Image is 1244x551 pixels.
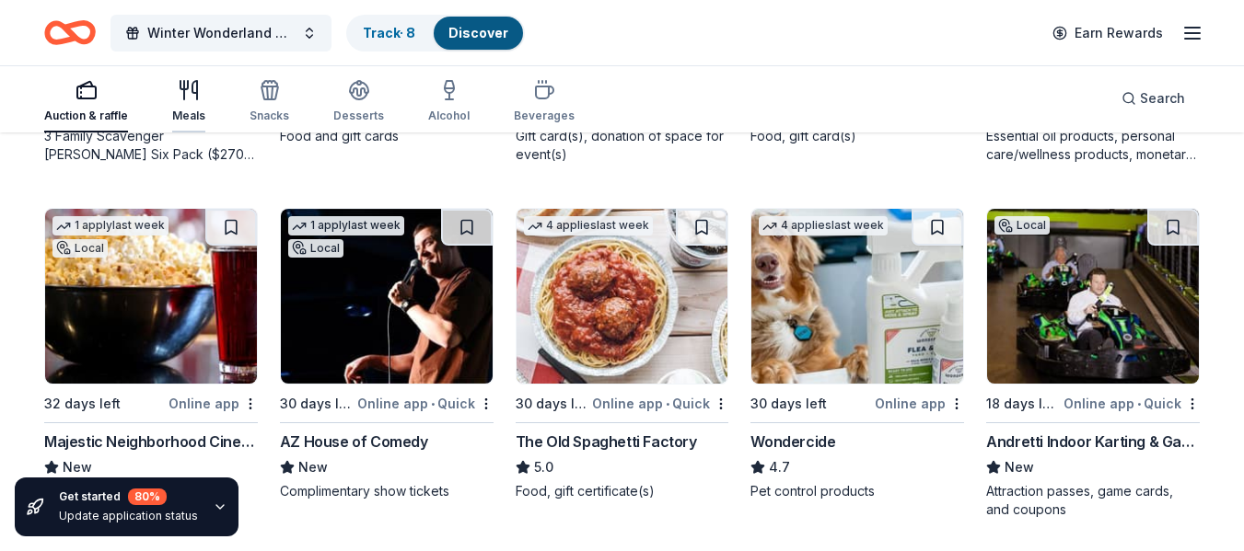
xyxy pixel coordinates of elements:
[44,208,258,519] a: Image for Majestic Neighborhood Cinema Grill1 applylast weekLocal32 days leftOnline appMajestic N...
[1107,80,1200,117] button: Search
[357,392,494,415] div: Online app Quick
[172,72,205,132] button: Meals
[44,72,128,132] button: Auction & raffle
[250,72,289,132] button: Snacks
[516,430,697,453] div: The Old Spaghetti Factory
[45,209,257,384] img: Image for Majestic Neighborhood Cinema Grill
[1137,396,1141,411] span: •
[514,72,575,132] button: Beverages
[280,393,354,415] div: 30 days left
[759,216,888,235] div: 4 applies last week
[147,22,295,44] span: Winter Wonderland Charity Gala
[769,456,790,478] span: 4.7
[986,127,1200,164] div: Essential oil products, personal care/wellness products, monetary donations
[288,239,343,258] div: Local
[986,430,1200,453] div: Andretti Indoor Karting & Games ([GEOGRAPHIC_DATA])
[750,127,964,145] div: Food, gift card(s)
[750,482,964,500] div: Pet control products
[1005,456,1034,478] span: New
[298,456,328,478] span: New
[1140,87,1185,109] span: Search
[750,430,835,453] div: Wondercide
[110,15,331,52] button: Winter Wonderland Charity Gala
[987,209,1199,384] img: Image for Andretti Indoor Karting & Games (Chandler)
[750,208,964,500] a: Image for Wondercide4 applieslast week30 days leftOnline appWondercide4.7Pet control products
[516,482,729,500] div: Food, gift certificate(s)
[44,430,258,453] div: Majestic Neighborhood Cinema Grill
[534,456,553,478] span: 5.0
[44,127,258,164] div: 3 Family Scavenger [PERSON_NAME] Six Pack ($270 Value), 2 Date Night Scavenger [PERSON_NAME] Two ...
[1064,392,1200,415] div: Online app Quick
[333,109,384,123] div: Desserts
[280,430,428,453] div: AZ House of Comedy
[448,25,508,40] a: Discover
[1041,17,1174,50] a: Earn Rewards
[666,396,669,411] span: •
[431,396,435,411] span: •
[592,392,728,415] div: Online app Quick
[986,208,1200,519] a: Image for Andretti Indoor Karting & Games (Chandler)Local18 days leftOnline app•QuickAndretti Ind...
[250,109,289,123] div: Snacks
[875,392,964,415] div: Online app
[281,209,493,384] img: Image for AZ House of Comedy
[44,393,121,415] div: 32 days left
[524,216,653,235] div: 4 applies last week
[44,11,96,54] a: Home
[994,216,1050,235] div: Local
[59,509,198,523] div: Update application status
[986,393,1060,415] div: 18 days left
[59,488,198,505] div: Get started
[428,109,470,123] div: Alcohol
[516,393,589,415] div: 30 days left
[751,209,963,384] img: Image for Wondercide
[516,208,729,500] a: Image for The Old Spaghetti Factory4 applieslast week30 days leftOnline app•QuickThe Old Spaghett...
[750,393,827,415] div: 30 days left
[363,25,415,40] a: Track· 8
[280,127,494,145] div: Food and gift cards
[63,456,92,478] span: New
[517,209,728,384] img: Image for The Old Spaghetti Factory
[514,109,575,123] div: Beverages
[52,216,169,235] div: 1 apply last week
[280,208,494,500] a: Image for AZ House of Comedy1 applylast weekLocal30 days leftOnline app•QuickAZ House of ComedyNe...
[516,127,729,164] div: Gift card(s), donation of space for event(s)
[44,109,128,123] div: Auction & raffle
[333,72,384,132] button: Desserts
[986,482,1200,519] div: Attraction passes, game cards, and coupons
[280,482,494,500] div: Complimentary show tickets
[172,109,205,123] div: Meals
[52,239,108,258] div: Local
[169,392,258,415] div: Online app
[346,15,525,52] button: Track· 8Discover
[288,216,404,235] div: 1 apply last week
[428,72,470,132] button: Alcohol
[128,488,167,505] div: 80 %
